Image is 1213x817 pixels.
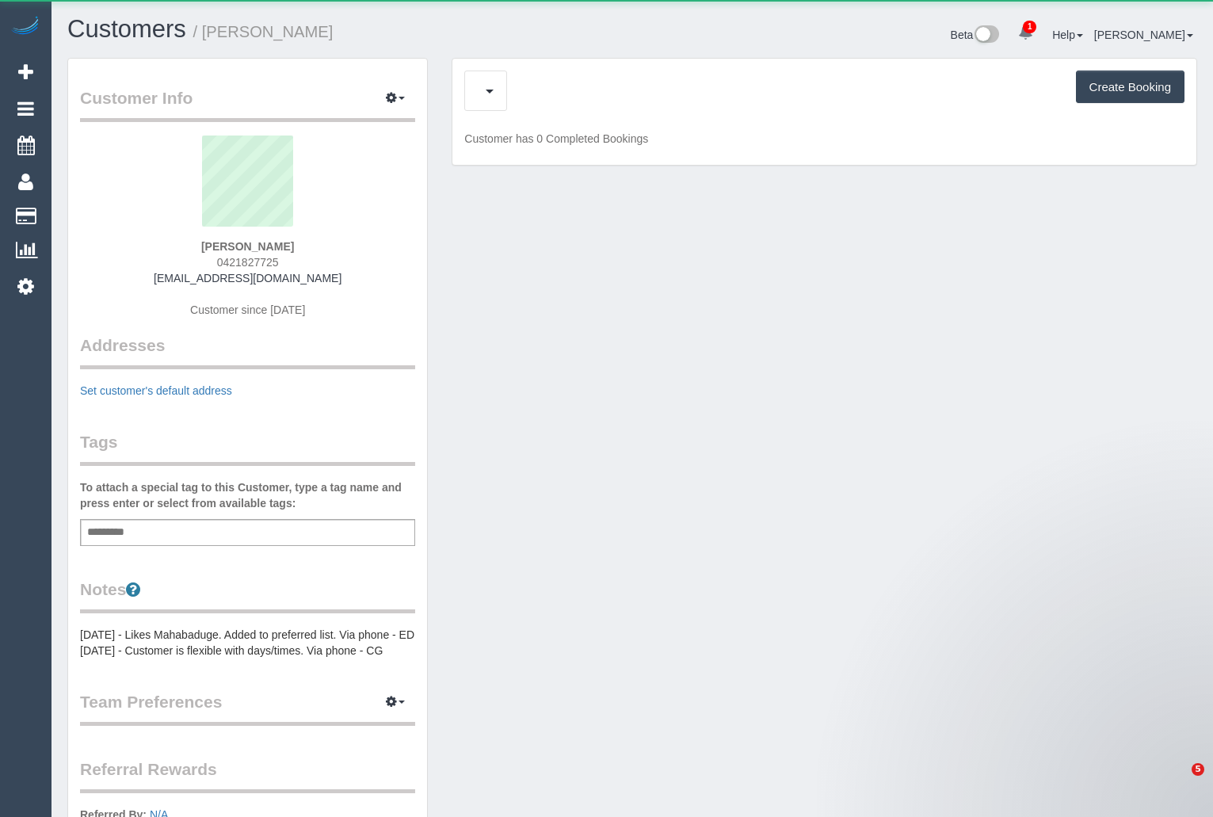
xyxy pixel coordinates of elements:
a: [EMAIL_ADDRESS][DOMAIN_NAME] [154,272,341,284]
pre: [DATE] - Likes Mahabaduge. Added to preferred list. Via phone - ED [DATE] - Customer is flexible ... [80,627,415,659]
img: New interface [973,25,999,46]
p: Customer has 0 Completed Bookings [464,131,1184,147]
iframe: Intercom live chat [1159,763,1197,801]
span: 1 [1023,21,1036,33]
legend: Customer Info [80,86,415,122]
a: Set customer's default address [80,384,232,397]
strong: [PERSON_NAME] [201,240,294,253]
legend: Tags [80,430,415,466]
label: To attach a special tag to this Customer, type a tag name and press enter or select from availabl... [80,479,415,511]
small: / [PERSON_NAME] [193,23,334,40]
a: 1 [1010,16,1041,51]
a: Help [1052,29,1083,41]
span: 5 [1192,763,1204,776]
legend: Team Preferences [80,690,415,726]
legend: Referral Rewards [80,758,415,793]
a: [PERSON_NAME] [1094,29,1193,41]
button: Create Booking [1076,71,1184,104]
a: Customers [67,15,186,43]
img: Automaid Logo [10,16,41,38]
a: Beta [951,29,1000,41]
span: Customer since [DATE] [190,304,305,316]
span: 0421827725 [217,256,279,269]
legend: Notes [80,578,415,613]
